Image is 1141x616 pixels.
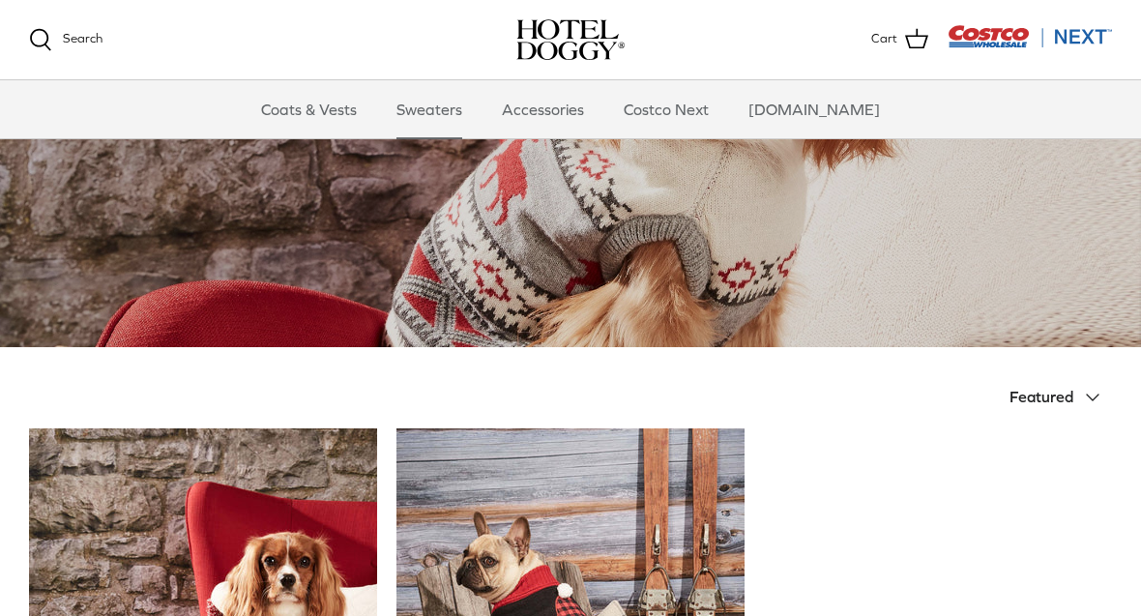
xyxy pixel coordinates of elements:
[29,58,1112,153] h1: SWEATERS
[379,80,480,138] a: Sweaters
[29,28,102,51] a: Search
[948,24,1112,48] img: Costco Next
[871,27,928,52] a: Cart
[484,80,601,138] a: Accessories
[516,19,625,60] a: hoteldoggy.com hoteldoggycom
[871,29,897,49] span: Cart
[244,80,374,138] a: Coats & Vests
[1009,388,1073,405] span: Featured
[1009,376,1112,419] button: Featured
[63,31,102,45] span: Search
[606,80,726,138] a: Costco Next
[731,80,897,138] a: [DOMAIN_NAME]
[516,19,625,60] img: hoteldoggycom
[948,37,1112,51] a: Visit Costco Next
